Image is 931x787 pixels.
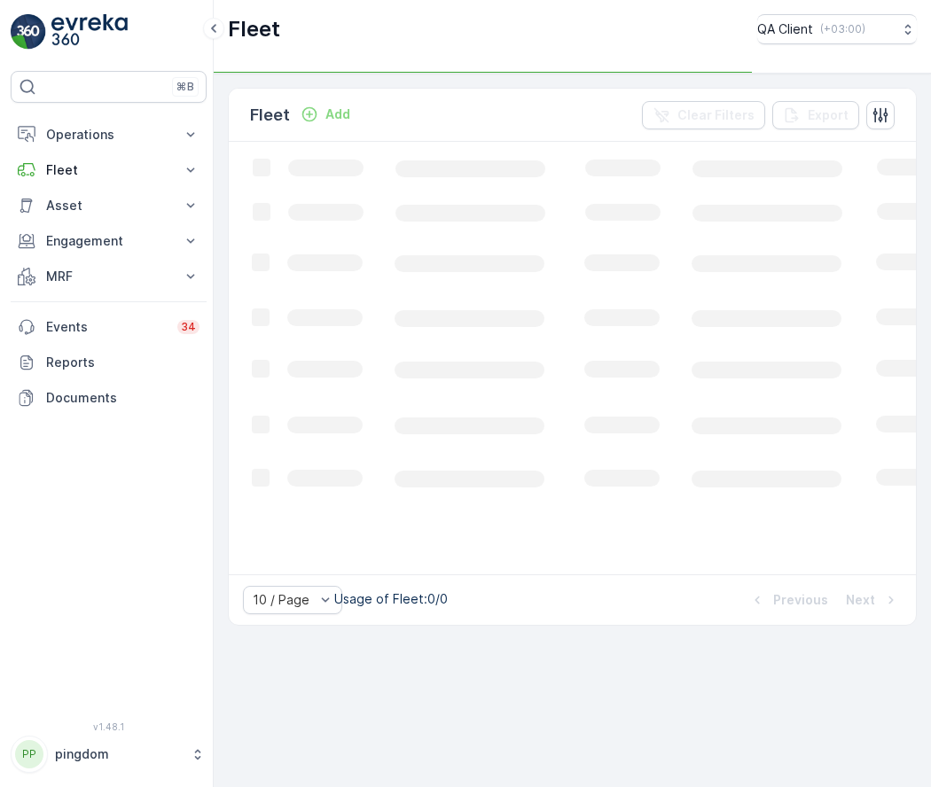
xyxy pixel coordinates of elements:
[11,736,207,773] button: PPpingdom
[11,380,207,416] a: Documents
[51,14,128,50] img: logo_light-DOdMpM7g.png
[11,117,207,152] button: Operations
[820,22,865,36] p: ( +03:00 )
[46,318,167,336] p: Events
[46,126,171,144] p: Operations
[334,590,448,608] p: Usage of Fleet : 0/0
[773,591,828,609] p: Previous
[46,268,171,285] p: MRF
[46,389,199,407] p: Documents
[46,232,171,250] p: Engagement
[757,14,917,44] button: QA Client(+03:00)
[55,745,182,763] p: pingdom
[46,161,171,179] p: Fleet
[11,188,207,223] button: Asset
[11,152,207,188] button: Fleet
[181,320,196,334] p: 34
[846,591,875,609] p: Next
[11,14,46,50] img: logo
[11,345,207,380] a: Reports
[11,721,207,732] span: v 1.48.1
[228,15,280,43] p: Fleet
[747,589,830,611] button: Previous
[677,106,755,124] p: Clear Filters
[844,589,902,611] button: Next
[293,104,357,125] button: Add
[11,309,207,345] a: Events34
[46,354,199,371] p: Reports
[250,103,290,128] p: Fleet
[808,106,849,124] p: Export
[176,80,194,94] p: ⌘B
[46,197,171,214] p: Asset
[11,259,207,294] button: MRF
[772,101,859,129] button: Export
[642,101,765,129] button: Clear Filters
[11,223,207,259] button: Engagement
[15,740,43,768] div: PP
[757,20,813,38] p: QA Client
[325,105,350,123] p: Add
